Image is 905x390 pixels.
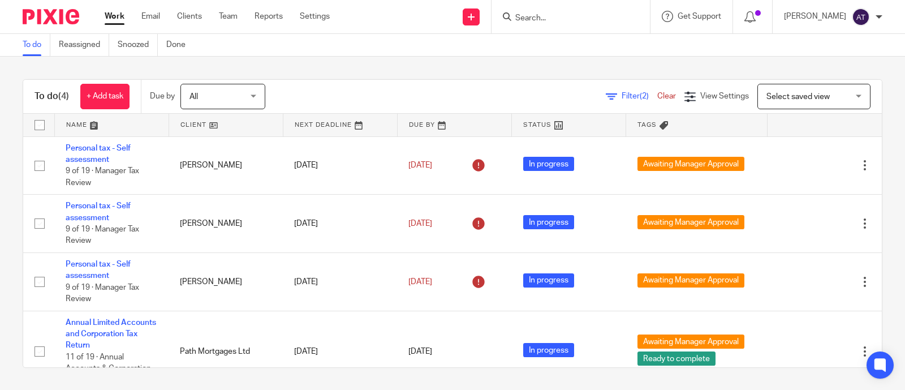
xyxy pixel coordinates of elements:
span: Select saved view [766,93,830,101]
a: Settings [300,11,330,22]
a: Personal tax - Self assessment [66,260,131,280]
p: Due by [150,91,175,102]
a: To do [23,34,50,56]
span: In progress [523,273,574,288]
a: Clear [657,92,676,100]
a: Work [105,11,124,22]
td: [DATE] [283,136,397,195]
span: Awaiting Manager Approval [637,273,744,288]
span: Awaiting Manager Approval [637,157,744,171]
img: svg%3E [852,8,870,26]
span: Awaiting Manager Approval [637,215,744,229]
span: [DATE] [408,220,432,228]
span: Tags [637,122,657,128]
td: [PERSON_NAME] [169,136,283,195]
span: In progress [523,343,574,357]
input: Search [514,14,616,24]
span: [DATE] [408,161,432,169]
span: (2) [640,92,649,100]
a: Personal tax - Self assessment [66,202,131,221]
span: Ready to complete [637,352,716,366]
span: 9 of 19 · Manager Tax Review [66,284,139,303]
span: View Settings [700,92,749,100]
span: Get Support [678,12,721,20]
h1: To do [35,91,69,102]
a: Done [166,34,194,56]
a: Clients [177,11,202,22]
a: Annual Limited Accounts and Corporation Tax Return [66,319,156,350]
img: Pixie [23,9,79,24]
span: 9 of 19 · Manager Tax Review [66,225,139,245]
span: 11 of 19 · Annual Accounts & Corporation Tax Review [66,353,151,384]
span: In progress [523,215,574,229]
span: All [189,93,198,101]
span: Awaiting Manager Approval [637,335,744,349]
a: Reassigned [59,34,109,56]
span: [DATE] [408,278,432,286]
span: 9 of 19 · Manager Tax Review [66,167,139,187]
td: [PERSON_NAME] [169,195,283,253]
a: Reports [255,11,283,22]
span: (4) [58,92,69,101]
p: [PERSON_NAME] [784,11,846,22]
a: + Add task [80,84,130,109]
span: Filter [622,92,657,100]
td: [DATE] [283,195,397,253]
a: Snoozed [118,34,158,56]
span: [DATE] [408,348,432,355]
td: [DATE] [283,253,397,311]
a: Team [219,11,238,22]
a: Personal tax - Self assessment [66,144,131,164]
span: In progress [523,157,574,171]
a: Email [141,11,160,22]
td: [PERSON_NAME] [169,253,283,311]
